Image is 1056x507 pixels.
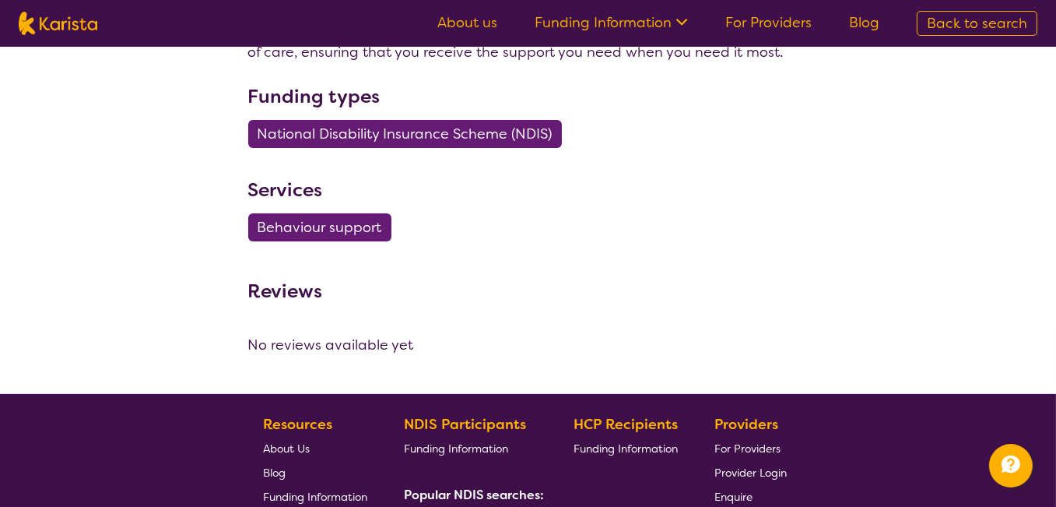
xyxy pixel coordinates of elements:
[574,436,678,460] a: Funding Information
[849,13,879,32] a: Blog
[248,218,401,237] a: Behaviour support
[263,460,367,484] a: Blog
[714,442,781,456] span: For Providers
[917,11,1037,36] a: Back to search
[574,415,678,434] b: HCP Recipients
[258,213,382,241] span: Behaviour support
[248,333,809,357] div: No reviews available yet
[263,415,332,434] b: Resources
[263,466,286,480] span: Blog
[248,269,323,305] h3: Reviews
[19,12,97,35] img: Karista logo
[404,436,538,460] a: Funding Information
[404,487,544,503] b: Popular NDIS searches:
[263,442,310,456] span: About Us
[248,176,809,204] h3: Services
[258,120,553,148] span: National Disability Insurance Scheme (NDIS)
[714,415,778,434] b: Providers
[714,490,753,504] span: Enquire
[535,13,688,32] a: Funding Information
[404,442,508,456] span: Funding Information
[989,444,1033,488] button: Channel Menu
[927,14,1027,33] span: Back to search
[248,83,809,111] h3: Funding types
[714,466,787,480] span: Provider Login
[248,125,571,143] a: National Disability Insurance Scheme (NDIS)
[263,436,367,460] a: About Us
[714,460,787,484] a: Provider Login
[574,442,678,456] span: Funding Information
[263,490,367,504] span: Funding Information
[714,436,787,460] a: For Providers
[725,13,812,32] a: For Providers
[404,415,526,434] b: NDIS Participants
[437,13,497,32] a: About us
